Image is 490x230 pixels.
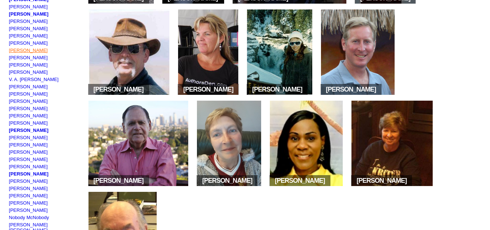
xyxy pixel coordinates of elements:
a: [PERSON_NAME] [9,48,48,53]
span: [PERSON_NAME] [88,175,149,186]
img: shim.gif [9,46,11,48]
img: space [198,179,202,183]
a: [PERSON_NAME] [9,207,48,213]
img: space [302,88,306,92]
img: space [180,88,183,92]
img: shim.gif [9,75,11,77]
a: [PERSON_NAME] [9,91,48,97]
a: [PERSON_NAME] [9,178,48,184]
a: [PERSON_NAME] [9,11,49,17]
a: [PERSON_NAME] [9,113,48,118]
img: shim.gif [9,198,11,200]
img: space [248,88,252,92]
a: [PERSON_NAME] [9,149,48,155]
img: space [252,179,256,183]
img: shim.gif [9,111,11,113]
a: [PERSON_NAME] [9,55,48,60]
img: shim.gif [9,82,11,84]
img: space [90,88,94,92]
a: [PERSON_NAME] [9,171,49,177]
img: shim.gif [9,68,11,69]
img: space [353,179,357,183]
img: shim.gif [9,184,11,186]
a: space[PERSON_NAME]space [86,183,191,188]
a: [PERSON_NAME] [9,142,48,148]
img: shim.gif [9,89,11,91]
img: shim.gif [9,133,11,135]
img: shim.gif [9,31,11,33]
a: space[PERSON_NAME]space [160,0,227,6]
img: shim.gif [9,177,11,178]
span: [PERSON_NAME] [178,84,239,95]
a: [PERSON_NAME] [9,193,48,198]
a: space[PERSON_NAME]space [244,92,314,97]
img: shim.gif [9,169,11,171]
img: shim.gif [9,206,11,207]
a: [PERSON_NAME] [9,135,48,140]
img: shim.gif [9,191,11,193]
a: [PERSON_NAME] [9,4,48,9]
img: space [233,88,237,92]
img: shim.gif [9,2,11,4]
a: [PERSON_NAME] [9,19,48,24]
img: shim.gif [9,162,11,164]
a: [PERSON_NAME] [9,84,48,89]
span: [PERSON_NAME] [197,175,258,186]
a: space[PERSON_NAME]space [194,183,263,188]
a: [PERSON_NAME] [9,157,48,162]
a: space[PERSON_NAME]space [349,183,435,188]
img: shim.gif [9,213,11,215]
span: [PERSON_NAME] [351,175,412,186]
a: [PERSON_NAME] [9,40,48,46]
a: space[PERSON_NAME]space [230,0,349,6]
a: space[PERSON_NAME]space [86,92,172,97]
img: shim.gif [9,53,11,55]
a: [PERSON_NAME] [9,98,48,104]
img: space [144,88,147,92]
img: shim.gif [9,148,11,149]
a: space[PERSON_NAME]space [318,92,398,97]
a: [PERSON_NAME] [9,33,48,39]
span: [PERSON_NAME] [269,175,330,186]
img: shim.gif [9,60,11,62]
img: shim.gif [9,17,11,19]
a: [PERSON_NAME] [9,26,48,31]
a: space[PERSON_NAME]space [86,0,157,6]
img: shim.gif [9,126,11,128]
img: space [144,179,147,183]
span: [PERSON_NAME] [88,84,149,95]
img: shim.gif [9,140,11,142]
img: shim.gif [9,39,11,40]
a: V. A. [PERSON_NAME] [9,77,59,82]
img: space [376,88,380,92]
img: shim.gif [9,155,11,157]
img: shim.gif [9,118,11,120]
img: shim.gif [9,97,11,98]
a: [PERSON_NAME] [9,200,48,206]
img: space [90,179,94,183]
span: [PERSON_NAME] [247,84,308,95]
a: space[PERSON_NAME]space [353,0,418,6]
img: shim.gif [9,9,11,11]
a: Nobody McNobody [9,215,49,220]
img: shim.gif [9,24,11,26]
a: [PERSON_NAME] [9,69,48,75]
a: [PERSON_NAME] [9,128,49,133]
span: [PERSON_NAME] [321,84,382,95]
img: space [322,88,326,92]
img: space [407,179,410,183]
a: [PERSON_NAME] [9,62,48,68]
a: [PERSON_NAME] [9,164,48,169]
a: space[PERSON_NAME]space [176,92,241,97]
a: [PERSON_NAME] [9,106,48,111]
a: [PERSON_NAME] [9,186,48,191]
img: space [325,179,329,183]
img: shim.gif [9,220,11,222]
a: space[PERSON_NAME]space [267,183,345,188]
a: [PERSON_NAME] [9,120,48,126]
img: space [271,179,275,183]
img: shim.gif [9,104,11,106]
